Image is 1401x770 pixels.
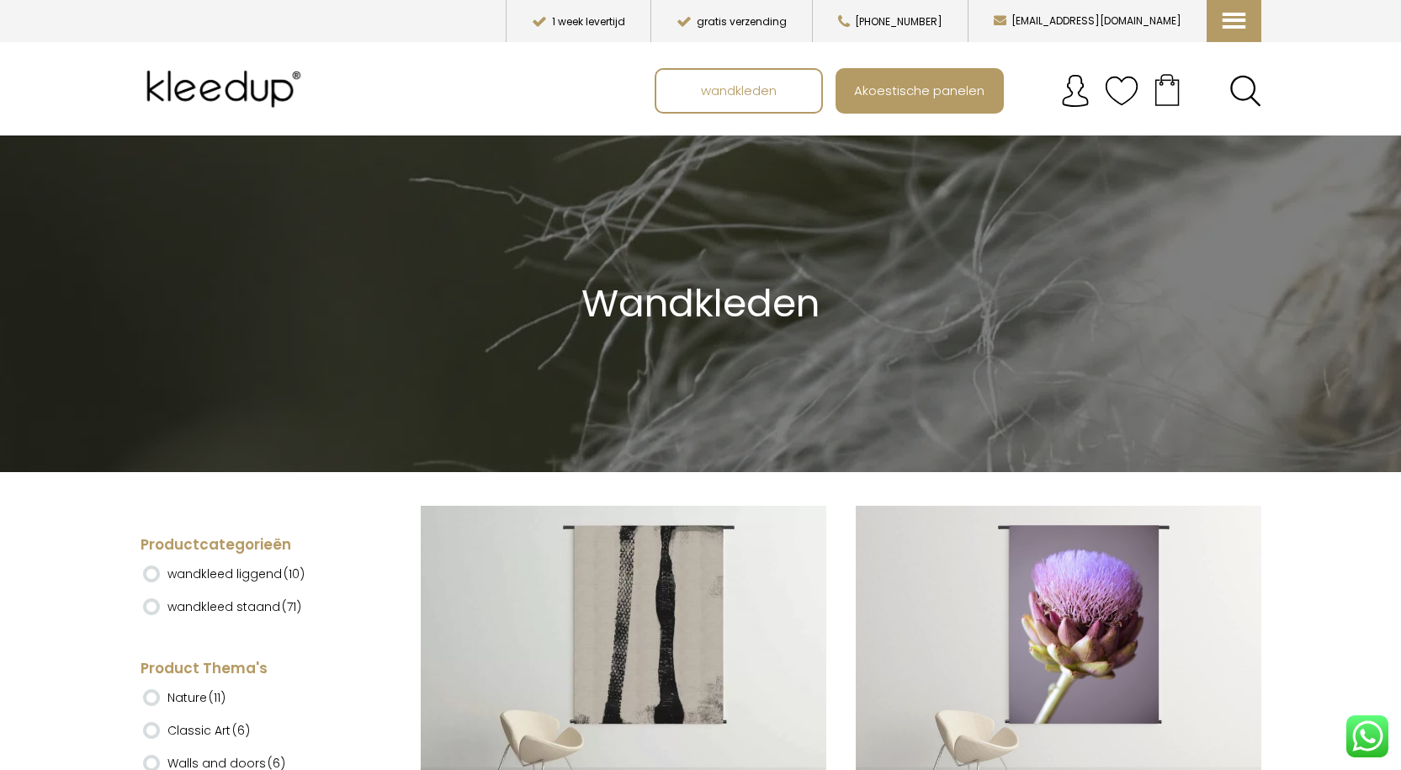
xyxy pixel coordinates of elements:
[1229,75,1261,107] a: Search
[581,277,820,330] span: Wandkleden
[141,659,364,679] h4: Product Thema's
[284,566,305,582] span: (10)
[167,592,301,621] label: wandkleed staand
[1105,74,1138,108] img: verlanglijstje.svg
[655,68,1274,114] nav: Main menu
[692,74,786,106] span: wandkleden
[167,560,305,588] label: wandkleed liggend
[141,56,314,123] img: Kleedup
[1059,74,1092,108] img: account.svg
[209,689,226,706] span: (11)
[282,598,301,615] span: (71)
[167,716,250,745] label: Classic Art
[167,683,226,712] label: Nature
[837,70,1002,112] a: Akoestische panelen
[845,74,994,106] span: Akoestische panelen
[232,722,250,739] span: (6)
[1138,68,1196,110] a: Your cart
[656,70,821,112] a: wandkleden
[141,535,364,555] h4: Productcategorieën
